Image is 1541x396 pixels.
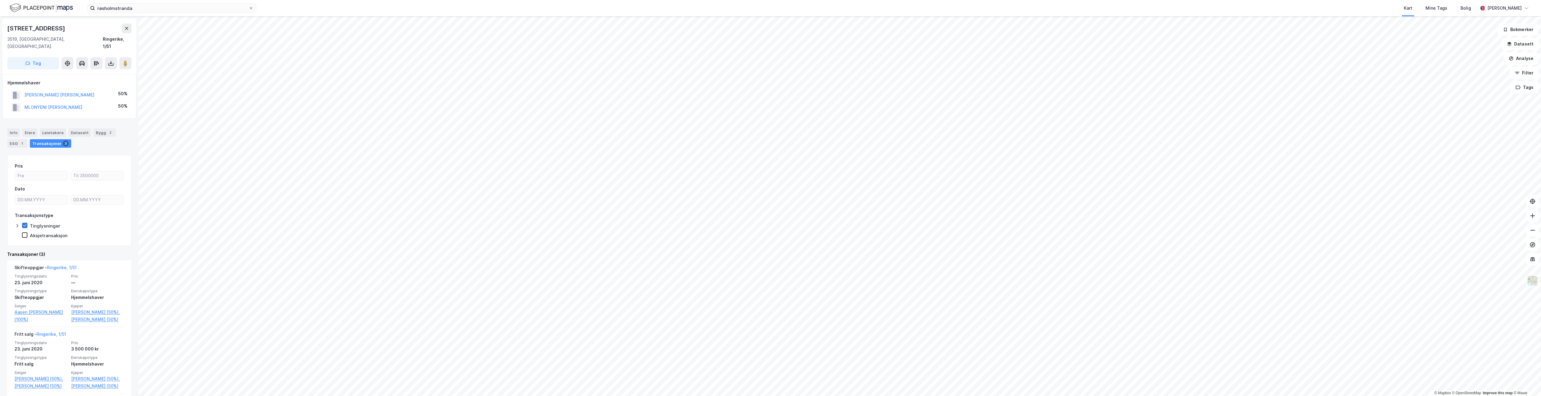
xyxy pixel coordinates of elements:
[71,375,124,382] a: [PERSON_NAME] (50%),
[14,370,68,375] span: Selger
[1498,24,1539,36] button: Bokmerker
[14,264,77,274] div: Skifteoppgjør -
[71,288,124,294] span: Eierskapstype
[30,139,71,148] div: Transaksjoner
[14,309,68,323] a: Aasen [PERSON_NAME] (100%)
[68,128,91,137] div: Datasett
[15,162,23,170] div: Pris
[1510,67,1539,79] button: Filter
[103,36,131,50] div: Ringerike, 1/51
[71,382,124,390] a: [PERSON_NAME] (50%)
[14,303,68,309] span: Selger
[30,223,60,229] div: Tinglysninger
[7,128,20,137] div: Info
[30,233,68,238] div: Aksjetransaksjon
[107,130,113,136] div: 2
[71,345,124,353] div: 3 500 000 kr
[71,309,124,316] a: [PERSON_NAME] (50%),
[14,360,68,368] div: Fritt salg
[1452,391,1481,395] a: OpenStreetMap
[71,279,124,286] div: —
[10,3,73,13] img: logo.f888ab2527a4732fd821a326f86c7f29.svg
[7,57,59,69] button: Tag
[14,279,68,286] div: 23. juni 2020
[15,171,68,180] input: Fra
[14,345,68,353] div: 23. juni 2020
[7,139,27,148] div: ESG
[1502,38,1539,50] button: Datasett
[63,140,69,146] div: 3
[15,195,68,204] input: DD.MM.YYYY
[40,128,66,137] div: Leietakere
[71,355,124,360] span: Eierskapstype
[93,128,116,137] div: Bygg
[14,331,66,340] div: Fritt salg -
[71,303,124,309] span: Kjøper
[95,4,249,13] input: Søk på adresse, matrikkel, gårdeiere, leietakere eller personer
[71,274,124,279] span: Pris
[7,251,131,258] div: Transaksjoner (3)
[19,140,25,146] div: 1
[71,370,124,375] span: Kjøper
[8,79,131,86] div: Hjemmelshaver
[14,355,68,360] span: Tinglysningstype
[7,24,66,33] div: [STREET_ADDRESS]
[118,90,128,97] div: 50%
[15,185,25,193] div: Dato
[1461,5,1471,12] div: Bolig
[22,128,37,137] div: Eiere
[14,340,68,345] span: Tinglysningsdato
[1434,391,1451,395] a: Mapbox
[7,36,103,50] div: 3519, [GEOGRAPHIC_DATA], [GEOGRAPHIC_DATA]
[1404,5,1412,12] div: Kart
[36,332,66,337] a: Ringerike, 1/51
[71,360,124,368] div: Hjemmelshaver
[1483,391,1513,395] a: Improve this map
[71,294,124,301] div: Hjemmelshaver
[71,316,124,323] a: [PERSON_NAME] (50%)
[118,102,128,110] div: 50%
[14,288,68,294] span: Tinglysningstype
[1426,5,1447,12] div: Mine Tags
[1487,5,1522,12] div: [PERSON_NAME]
[14,294,68,301] div: Skifteoppgjør
[71,195,124,204] input: DD.MM.YYYY
[1527,275,1538,287] img: Z
[1511,367,1541,396] iframe: Chat Widget
[1504,52,1539,64] button: Analyse
[15,212,53,219] div: Transaksjonstype
[1511,367,1541,396] div: Kontrollprogram for chat
[14,375,68,382] a: [PERSON_NAME] (50%),
[14,382,68,390] a: [PERSON_NAME] (50%)
[71,340,124,345] span: Pris
[47,265,77,270] a: Ringerike, 1/51
[1511,81,1539,93] button: Tags
[14,274,68,279] span: Tinglysningsdato
[71,171,124,180] input: Til 3500000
